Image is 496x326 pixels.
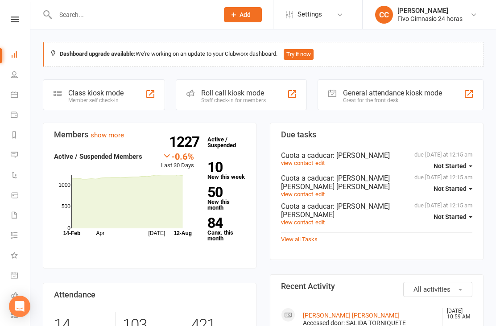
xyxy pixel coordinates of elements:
[397,7,463,15] div: [PERSON_NAME]
[281,160,313,166] a: view contact
[161,151,194,161] div: -0.6%
[281,191,313,198] a: view contact
[11,86,31,106] a: Calendar
[11,246,31,266] a: What's New
[207,161,245,180] a: 10New this week
[281,202,390,219] span: : [PERSON_NAME] [PERSON_NAME]
[281,282,472,291] h3: Recent Activity
[375,6,393,24] div: CC
[240,11,251,18] span: Add
[54,153,142,161] strong: Active / Suspended Members
[91,131,124,139] a: show more
[403,282,472,297] button: All activities
[333,151,390,160] span: : [PERSON_NAME]
[161,151,194,170] div: Last 30 Days
[281,174,472,191] div: Cuota a caducar
[442,308,472,320] time: [DATE] 10:59 AM
[11,106,31,126] a: Payments
[11,45,31,66] a: Dashboard
[434,162,467,169] span: Not Started
[207,161,242,174] strong: 10
[11,126,31,146] a: Reports
[207,186,245,210] a: 50New this month
[169,135,203,149] strong: 1227
[434,158,472,174] button: Not Started
[315,219,325,226] a: edit
[68,97,124,103] div: Member self check-in
[207,186,242,199] strong: 50
[413,285,451,293] span: All activities
[303,312,400,319] a: [PERSON_NAME] [PERSON_NAME]
[281,130,472,139] h3: Due tasks
[207,216,245,241] a: 84Canx. this month
[68,89,124,97] div: Class kiosk mode
[60,50,136,57] strong: Dashboard upgrade available:
[281,202,472,219] div: Cuota a caducar
[54,290,245,299] h3: Attendance
[343,97,442,103] div: Great for the front desk
[53,8,212,21] input: Search...
[11,266,31,286] a: General attendance kiosk mode
[281,174,390,191] span: : [PERSON_NAME] [PERSON_NAME] [PERSON_NAME]
[43,42,484,67] div: We're working on an update to your Clubworx dashboard.
[315,160,325,166] a: edit
[11,286,31,306] a: Roll call kiosk mode
[11,66,31,86] a: People
[284,49,314,60] button: Try it now
[397,15,463,23] div: Fivo Gimnasio 24 horas
[54,130,245,139] h3: Members
[9,296,30,317] div: Open Intercom Messenger
[11,186,31,206] a: Product Sales
[315,191,325,198] a: edit
[281,151,472,160] div: Cuota a caducar
[203,130,242,155] a: 1227Active / Suspended
[207,216,242,230] strong: 84
[201,89,266,97] div: Roll call kiosk mode
[281,236,318,243] a: View all Tasks
[298,4,322,25] span: Settings
[281,219,313,226] a: view contact
[201,97,266,103] div: Staff check-in for members
[343,89,442,97] div: General attendance kiosk mode
[224,7,262,22] button: Add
